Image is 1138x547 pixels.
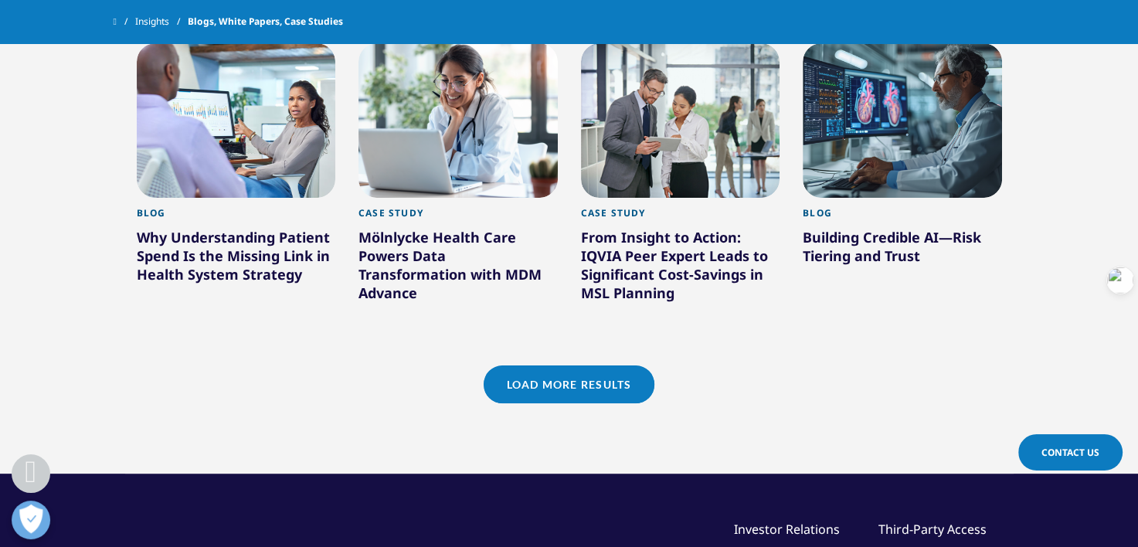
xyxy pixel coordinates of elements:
[135,8,188,36] a: Insights
[137,207,336,228] div: Blog
[803,207,1002,228] div: Blog
[358,228,558,308] div: Mölnlycke Health Care Powers Data Transformation with MDM Advance
[188,8,343,36] span: Blogs, White Papers, Case Studies
[878,521,987,538] a: Third-Party Access
[581,228,780,308] div: From Insight to Action: IQVIA Peer Expert Leads to Significant Cost-Savings in MSL Planning
[137,198,336,324] a: Blog Why Understanding Patient Spend Is the Missing Link in Health System Strategy
[484,365,654,403] a: Load More Results
[1041,446,1099,459] span: Contact Us
[581,207,780,228] div: Case Study
[358,198,558,342] a: Case Study Mölnlycke Health Care Powers Data Transformation with MDM Advance
[803,228,1002,271] div: Building Credible AI—Risk Tiering and Trust
[12,501,50,539] button: 打开偏好
[1018,434,1123,471] a: Contact Us
[803,198,1002,305] a: Blog Building Credible AI—Risk Tiering and Trust
[581,198,780,342] a: Case Study From Insight to Action: IQVIA Peer Expert Leads to Significant Cost-Savings in MSL Pla...
[137,228,336,290] div: Why Understanding Patient Spend Is the Missing Link in Health System Strategy
[734,521,840,538] a: Investor Relations
[358,207,558,228] div: Case Study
